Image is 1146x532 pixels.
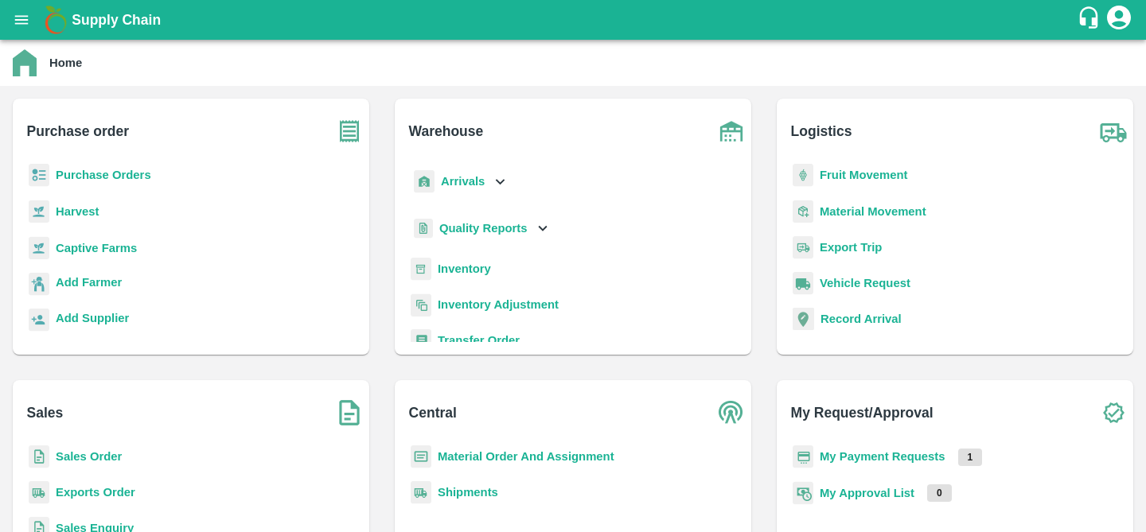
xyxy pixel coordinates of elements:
[441,175,485,188] b: Arrivals
[409,402,457,424] b: Central
[409,120,484,142] b: Warehouse
[27,120,129,142] b: Purchase order
[820,450,945,463] a: My Payment Requests
[793,200,813,223] img: material
[411,164,509,200] div: Arrivals
[439,222,528,235] b: Quality Reports
[793,308,814,330] img: recordArrival
[711,393,751,433] img: central
[821,313,902,325] a: Record Arrival
[13,49,37,76] img: home
[56,274,122,295] a: Add Farmer
[40,4,72,36] img: logo
[29,236,49,260] img: harvest
[793,236,813,259] img: delivery
[56,450,122,463] a: Sales Order
[56,309,129,331] a: Add Supplier
[793,164,813,187] img: fruit
[27,402,64,424] b: Sales
[29,273,49,296] img: farmer
[72,9,1077,31] a: Supply Chain
[1105,3,1133,37] div: account of current user
[711,111,751,151] img: warehouse
[56,276,122,289] b: Add Farmer
[56,242,137,254] a: Captive Farms
[329,393,369,433] img: soSales
[56,312,129,324] b: Add Supplier
[438,486,498,499] a: Shipments
[793,272,813,295] img: vehicle
[411,445,431,468] img: centralMaterial
[29,445,49,468] img: sales
[793,481,813,505] img: approval
[927,484,952,502] p: 0
[820,241,882,254] a: Export Trip
[56,205,99,218] a: Harvest
[438,450,614,463] a: Material Order And Assignment
[29,309,49,332] img: supplier
[1093,393,1133,433] img: check
[820,205,926,218] a: Material Movement
[438,334,520,347] a: Transfer Order
[820,169,908,181] a: Fruit Movement
[56,486,135,499] a: Exports Order
[820,277,910,289] a: Vehicle Request
[3,2,40,38] button: open drawer
[793,445,813,468] img: payment
[414,170,435,193] img: whArrival
[958,449,983,466] p: 1
[820,487,914,499] a: My Approval List
[791,402,934,424] b: My Request/Approval
[29,481,49,504] img: shipments
[329,111,369,151] img: purchase
[72,12,161,28] b: Supply Chain
[1077,6,1105,34] div: customer-support
[791,120,852,142] b: Logistics
[56,169,151,181] a: Purchase Orders
[411,329,431,352] img: whTransfer
[29,200,49,223] img: harvest
[414,219,433,239] img: qualityReport
[411,212,552,245] div: Quality Reports
[49,56,82,69] b: Home
[438,262,491,275] a: Inventory
[438,298,559,311] a: Inventory Adjustment
[411,258,431,281] img: whInventory
[1093,111,1133,151] img: truck
[29,164,49,187] img: reciept
[411,481,431,504] img: shipments
[411,293,431,316] img: inventory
